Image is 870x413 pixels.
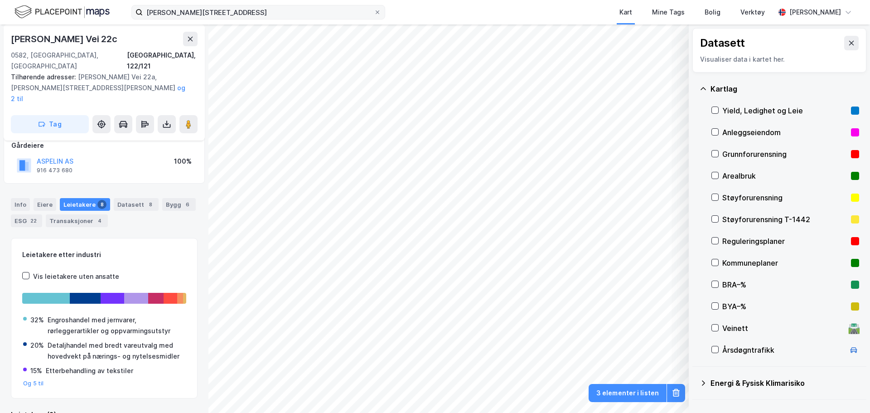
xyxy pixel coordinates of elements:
div: Kart [619,7,632,18]
div: Energi & Fysisk Klimarisiko [710,378,859,389]
div: 15% [30,365,42,376]
div: Yield, Ledighet og Leie [722,105,847,116]
div: [PERSON_NAME] Vei 22c [11,32,119,46]
iframe: Chat Widget [825,369,870,413]
div: Verktøy [740,7,765,18]
div: Visualiser data i kartet her. [700,54,859,65]
div: 8 [97,200,106,209]
div: Veinett [722,323,845,334]
button: Tag [11,115,89,133]
div: Info [11,198,30,211]
div: 8 [146,200,155,209]
div: Grunnforurensning [722,149,847,160]
input: Søk på adresse, matrikkel, gårdeiere, leietakere eller personer [143,5,374,19]
div: Reguleringsplaner [722,236,847,247]
div: 🛣️ [848,322,860,334]
div: Datasett [700,36,745,50]
div: Bygg [162,198,196,211]
div: ESG [11,214,42,227]
div: Etterbehandling av tekstiler [46,365,133,376]
img: logo.f888ab2527a4732fd821a326f86c7f29.svg [14,4,110,20]
div: 4 [95,216,104,225]
div: Detaljhandel med bredt vareutvalg med hovedvekt på nærings- og nytelsesmidler [48,340,185,362]
button: Og 5 til [23,380,44,387]
div: Engroshandel med jernvarer, rørleggerartikler og oppvarmingsutstyr [48,315,185,336]
div: Leietakere [60,198,110,211]
span: Tilhørende adresser: [11,73,78,81]
div: Bolig [705,7,720,18]
div: Anleggseiendom [722,127,847,138]
div: 20% [30,340,44,351]
div: [GEOGRAPHIC_DATA], 122/121 [127,50,198,72]
div: BYA–% [722,301,847,312]
div: 32% [30,315,44,326]
div: 22 [29,216,39,225]
div: Leietakere etter industri [22,249,186,260]
button: 3 elementer i listen [589,384,667,402]
div: Datasett [114,198,159,211]
div: Kommuneplaner [722,258,847,268]
div: Transaksjoner [46,214,108,227]
div: 0582, [GEOGRAPHIC_DATA], [GEOGRAPHIC_DATA] [11,50,127,72]
div: Arealbruk [722,170,847,181]
div: Kartlag [710,83,859,94]
div: 916 473 680 [37,167,72,174]
div: Gårdeiere [11,140,197,151]
div: Årsdøgntrafikk [722,345,845,355]
div: 6 [183,200,192,209]
div: 100% [174,156,192,167]
div: Mine Tags [652,7,685,18]
div: [PERSON_NAME] [789,7,841,18]
div: BRA–% [722,279,847,290]
div: Vis leietakere uten ansatte [33,271,119,282]
div: Støyforurensning [722,192,847,203]
div: Støyforurensning T-1442 [722,214,847,225]
div: [PERSON_NAME] Vei 22a, [PERSON_NAME][STREET_ADDRESS][PERSON_NAME] [11,72,190,104]
div: Eiere [34,198,56,211]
